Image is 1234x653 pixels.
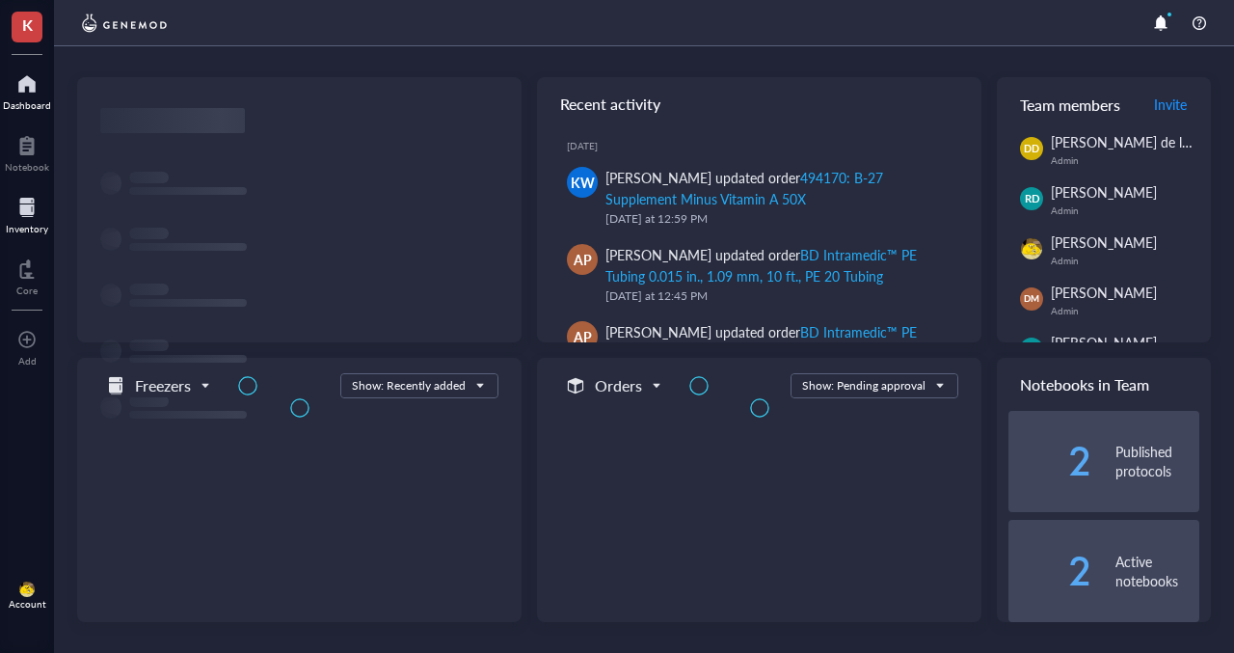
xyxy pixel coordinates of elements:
img: genemod-logo [77,12,172,35]
div: Notebook [5,161,49,173]
h5: Orders [595,374,642,397]
div: Add [18,355,37,367]
div: Account [9,598,46,610]
div: Recent activity [537,77,981,131]
div: Inventory [6,223,48,234]
a: Dashboard [3,68,51,111]
span: JW [1024,341,1039,357]
span: DD [1024,141,1039,156]
div: [PERSON_NAME] updated order [605,167,951,209]
span: [PERSON_NAME] [1051,333,1157,352]
div: Admin [1051,204,1199,216]
h5: Freezers [135,374,191,397]
div: [DATE] at 12:45 PM [605,286,951,306]
div: [PERSON_NAME] updated order [605,244,951,286]
span: [PERSON_NAME] [1051,232,1157,252]
span: K [22,13,33,37]
img: da48f3c6-a43e-4a2d-aade-5eac0d93827f.jpeg [19,582,35,597]
span: [PERSON_NAME] [1051,283,1157,302]
div: Notebooks in Team [997,358,1211,411]
div: Core [16,285,38,296]
span: DM [1024,292,1039,306]
div: Published protocols [1115,442,1199,480]
div: [DATE] at 12:59 PM [605,209,951,229]
div: 2 [1008,556,1092,586]
a: Notebook [5,130,49,173]
div: Show: Recently added [352,377,466,395]
span: [PERSON_NAME] [1051,182,1157,202]
button: Invite [1153,89,1188,120]
div: [DATE] [567,140,966,151]
div: Team members [997,77,1211,131]
div: 2 [1008,446,1092,476]
a: KW[PERSON_NAME] updated order494170: B-27 Supplement Minus Vitamin A 50X[DATE] at 12:59 PM [552,159,966,236]
span: AP [574,249,592,270]
div: Active notebooks [1115,552,1199,590]
img: da48f3c6-a43e-4a2d-aade-5eac0d93827f.jpeg [1021,238,1042,259]
span: Invite [1154,95,1187,114]
a: AP[PERSON_NAME] updated orderBD Intramedic™ PE Tubing 0.015 in., 1.09 mm, 10 ft., PE 20 Tubing[DA... [552,236,966,313]
a: Inventory [6,192,48,234]
div: Admin [1051,255,1199,266]
div: Admin [1051,305,1199,316]
span: KW [571,172,595,193]
div: Show: Pending approval [802,377,925,395]
div: Admin [1051,154,1230,166]
a: Core [16,254,38,296]
div: Dashboard [3,99,51,111]
span: RD [1024,191,1039,207]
